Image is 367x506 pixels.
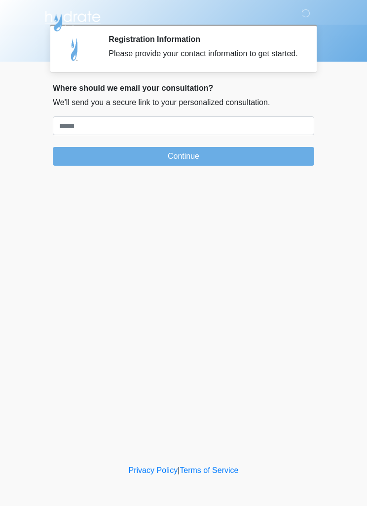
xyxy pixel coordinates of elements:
[180,466,238,474] a: Terms of Service
[53,97,314,108] p: We'll send you a secure link to your personalized consultation.
[60,35,90,64] img: Agent Avatar
[53,147,314,166] button: Continue
[178,466,180,474] a: |
[43,7,102,32] img: Hydrate IV Bar - Scottsdale Logo
[129,466,178,474] a: Privacy Policy
[109,48,299,60] div: Please provide your contact information to get started.
[53,83,314,93] h2: Where should we email your consultation?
